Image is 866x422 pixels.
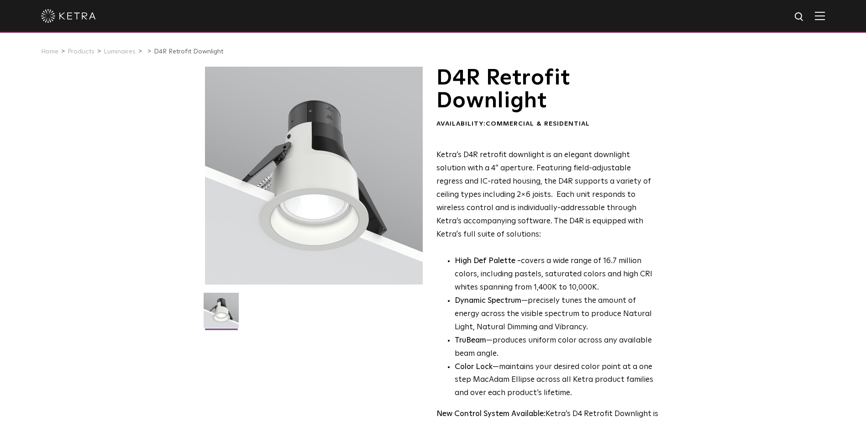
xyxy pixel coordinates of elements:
[455,334,659,361] li: —produces uniform color across any available beam angle.
[455,257,521,265] strong: High Def Palette -
[815,11,825,20] img: Hamburger%20Nav.svg
[68,48,94,55] a: Products
[455,337,486,344] strong: TruBeam
[436,67,659,113] h1: D4R Retrofit Downlight
[486,121,590,127] span: Commercial & Residential
[455,361,659,401] li: —maintains your desired color point at a one step MacAdam Ellipse across all Ketra product famili...
[455,295,659,334] li: —precisely tunes the amount of energy across the visible spectrum to produce Natural Light, Natur...
[455,255,659,295] p: covers a wide range of 16.7 million colors, including pastels, saturated colors and high CRI whit...
[436,149,659,241] p: Ketra’s D4R retrofit downlight is an elegant downlight solution with a 4” aperture. Featuring fie...
[154,48,223,55] a: D4R Retrofit Downlight
[204,293,239,335] img: D4R Retrofit Downlight
[436,410,546,418] strong: New Control System Available:
[455,363,493,371] strong: Color Lock
[41,48,58,55] a: Home
[41,9,96,23] img: ketra-logo-2019-white
[455,297,521,305] strong: Dynamic Spectrum
[436,120,659,129] div: Availability:
[794,11,805,23] img: search icon
[104,48,136,55] a: Luminaires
